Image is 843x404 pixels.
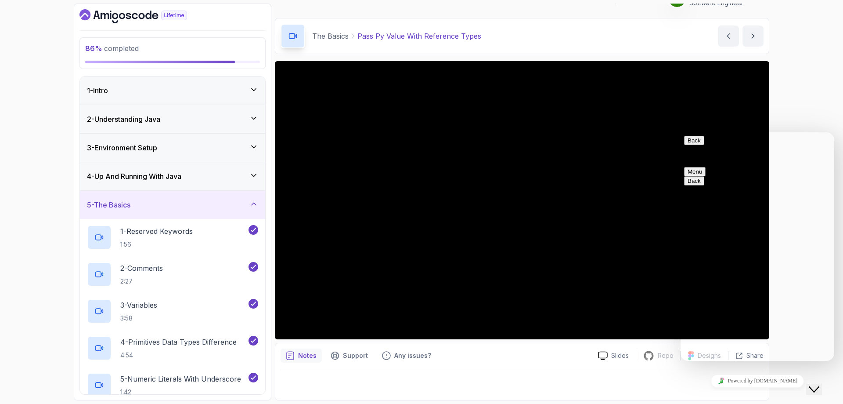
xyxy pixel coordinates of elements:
[681,371,834,391] iframe: chat widget
[120,300,157,310] p: 3 - Variables
[658,351,674,360] p: Repo
[87,373,258,397] button: 5-Numeric Literals With Underscore1:42
[120,351,237,360] p: 4:54
[120,263,163,273] p: 2 - Comments
[80,105,265,133] button: 2-Understanding Java
[742,25,764,47] button: next content
[312,31,349,41] p: The Basics
[298,351,317,360] p: Notes
[87,200,130,210] h3: 5 - The Basics
[80,134,265,162] button: 3-Environment Setup
[325,349,373,363] button: Support button
[80,162,265,190] button: 4-Up And Running With Java
[120,314,157,323] p: 3:58
[85,44,102,53] span: 86 %
[120,337,237,347] p: 4 - Primitives Data Types Difference
[87,171,181,182] h3: 4 - Up And Running With Java
[281,349,322,363] button: notes button
[87,336,258,360] button: 4-Primitives Data Types Difference4:54
[120,226,193,237] p: 1 - Reserved Keywords
[377,349,436,363] button: Feedback button
[718,25,739,47] button: previous content
[87,299,258,324] button: 3-Variables3:58
[357,31,481,41] p: Pass Py Value With Reference Types
[591,351,636,360] a: Slides
[79,9,207,23] a: Dashboard
[343,351,368,360] p: Support
[611,351,629,360] p: Slides
[87,142,157,153] h3: 3 - Environment Setup
[120,374,241,384] p: 5 - Numeric Literals With Underscore
[120,277,163,286] p: 2:27
[87,262,258,287] button: 2-Comments2:27
[87,85,108,96] h3: 1 - Intro
[80,191,265,219] button: 5-The Basics
[120,240,193,249] p: 1:56
[806,369,834,395] iframe: chat widget
[394,351,431,360] p: Any issues?
[87,225,258,250] button: 1-Reserved Keywords1:56
[681,132,834,361] iframe: chat widget
[80,76,265,105] button: 1-Intro
[87,114,160,124] h3: 2 - Understanding Java
[275,61,769,339] iframe: 16 - Pass py value with Reference Types
[85,44,139,53] span: completed
[120,388,241,397] p: 1:42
